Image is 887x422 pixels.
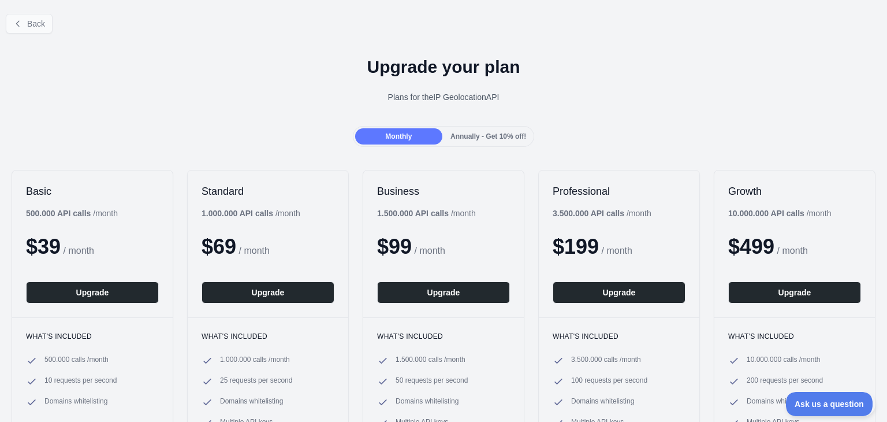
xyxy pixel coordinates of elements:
[728,184,861,198] h2: Growth
[553,208,651,219] div: / month
[377,235,412,258] span: $ 99
[377,209,449,218] b: 1.500.000 API calls
[377,184,510,198] h2: Business
[553,209,624,218] b: 3.500.000 API calls
[202,184,334,198] h2: Standard
[553,235,599,258] span: $ 199
[728,209,804,218] b: 10.000.000 API calls
[553,184,685,198] h2: Professional
[377,208,476,219] div: / month
[728,208,832,219] div: / month
[728,235,774,258] span: $ 499
[786,392,875,416] iframe: Toggle Customer Support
